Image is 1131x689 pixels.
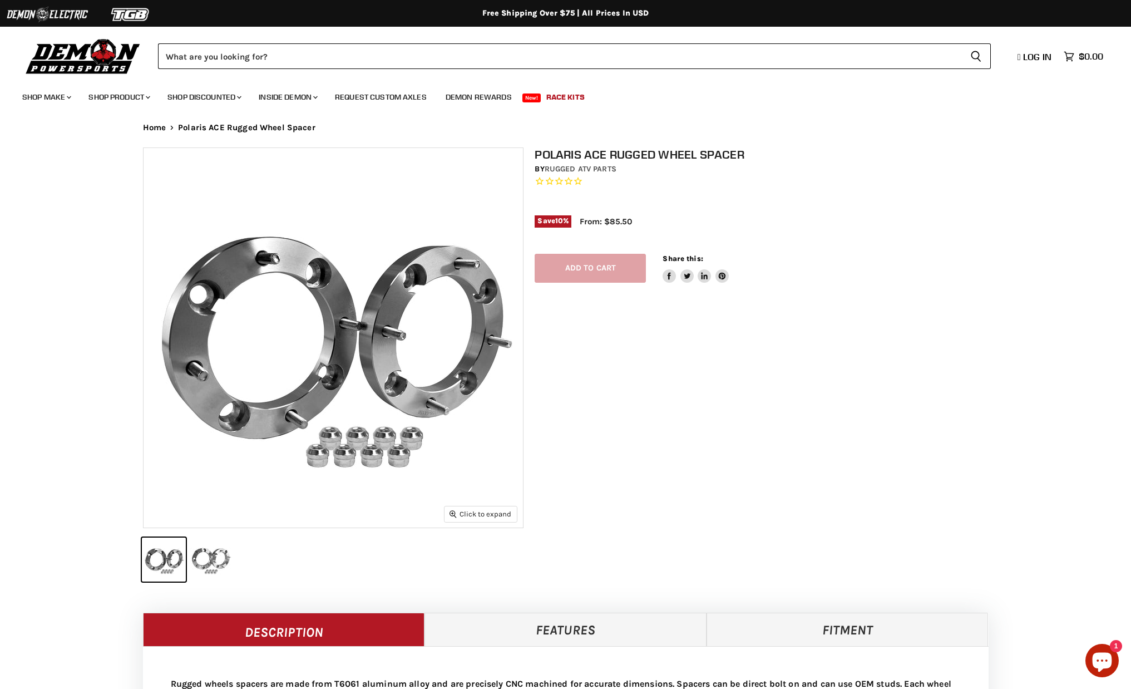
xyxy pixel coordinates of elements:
[159,86,248,109] a: Shop Discounted
[1082,644,1122,680] inbox-online-store-chat: Shopify online store chat
[14,81,1100,109] ul: Main menu
[143,613,425,646] a: Description
[663,254,729,283] aside: Share this:
[121,123,1011,132] nav: Breadcrumbs
[178,123,315,132] span: Polaris ACE Rugged Wheel Spacer
[158,43,961,69] input: Search
[450,510,511,518] span: Click to expand
[6,4,89,25] img: Demon Electric Logo 2
[535,147,1000,161] h1: Polaris ACE Rugged Wheel Spacer
[142,538,186,582] button: Polaris ACE Rugged Wheel Spacer thumbnail
[1023,51,1051,62] span: Log in
[445,506,517,521] button: Click to expand
[424,613,707,646] a: Features
[158,43,991,69] form: Product
[143,123,166,132] a: Home
[663,254,703,263] span: Share this:
[1058,48,1109,65] a: $0.00
[545,164,616,174] a: Rugged ATV Parts
[22,36,144,76] img: Demon Powersports
[121,8,1011,18] div: Free Shipping Over $75 | All Prices In USD
[535,176,1000,188] span: Rated 0.0 out of 5 stars 0 reviews
[580,216,632,227] span: From: $85.50
[327,86,435,109] a: Request Custom Axles
[250,86,324,109] a: Inside Demon
[707,613,989,646] a: Fitment
[189,538,233,582] button: Polaris ACE Rugged Wheel Spacer thumbnail
[144,148,523,528] img: Polaris ACE Rugged Wheel Spacer
[14,86,78,109] a: Shop Make
[961,43,991,69] button: Search
[437,86,520,109] a: Demon Rewards
[522,93,541,102] span: New!
[555,216,563,225] span: 10
[1079,51,1103,62] span: $0.00
[80,86,157,109] a: Shop Product
[538,86,593,109] a: Race Kits
[535,163,1000,175] div: by
[89,4,172,25] img: TGB Logo 2
[535,215,571,228] span: Save %
[1013,52,1058,62] a: Log in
